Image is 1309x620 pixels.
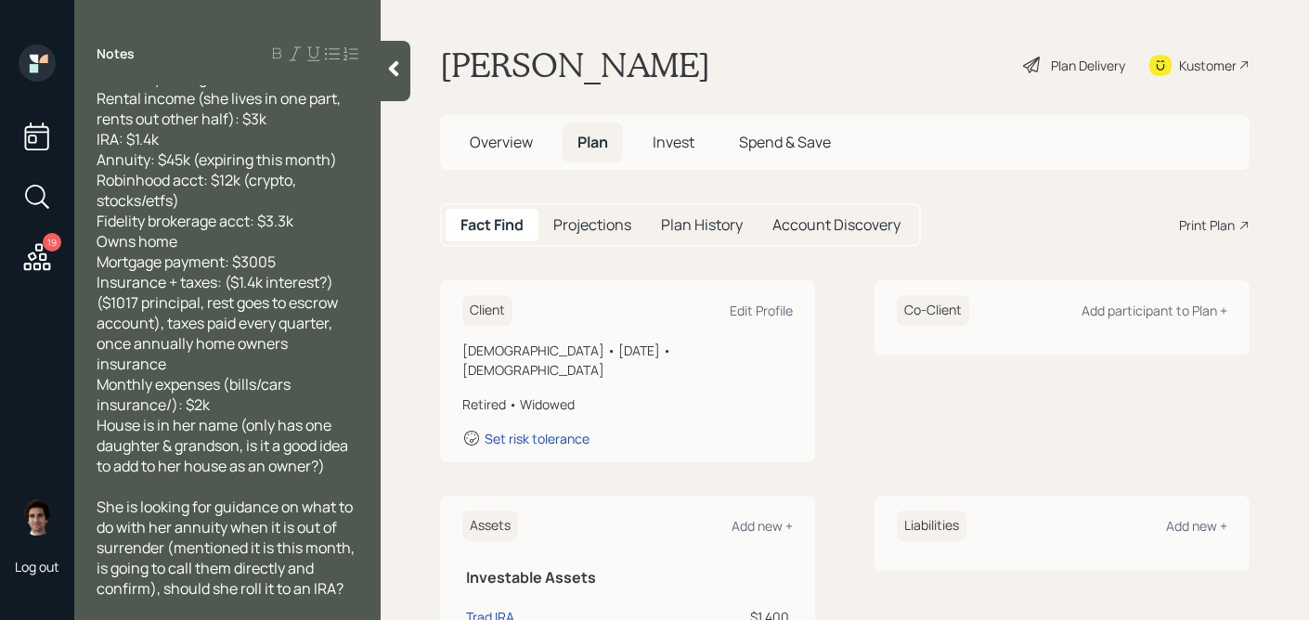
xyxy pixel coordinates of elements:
[661,216,743,234] h5: Plan History
[466,569,789,587] h5: Investable Assets
[897,510,966,541] h6: Liabilities
[460,216,524,234] h5: Fact Find
[1179,215,1235,235] div: Print Plan
[462,341,793,380] div: [DEMOGRAPHIC_DATA] • [DATE] • [DEMOGRAPHIC_DATA]
[43,233,61,252] div: 19
[19,498,56,536] img: harrison-schaefer-headshot-2.png
[1166,517,1227,535] div: Add new +
[97,6,351,476] span: Age [DEMOGRAPHIC_DATA], single (husband passed away [DATE]), currently retired Currently taking S...
[97,45,135,63] label: Notes
[772,216,901,234] h5: Account Discovery
[1082,302,1227,319] div: Add participant to Plan +
[739,132,831,152] span: Spend & Save
[553,216,631,234] h5: Projections
[15,558,59,575] div: Log out
[1179,56,1237,75] div: Kustomer
[577,132,608,152] span: Plan
[485,430,590,447] div: Set risk tolerance
[732,517,793,535] div: Add new +
[730,302,793,319] div: Edit Profile
[462,295,512,326] h6: Client
[462,394,793,414] div: Retired • Widowed
[462,510,518,541] h6: Assets
[470,132,533,152] span: Overview
[440,45,710,85] h1: [PERSON_NAME]
[653,132,694,152] span: Invest
[897,295,969,326] h6: Co-Client
[1051,56,1125,75] div: Plan Delivery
